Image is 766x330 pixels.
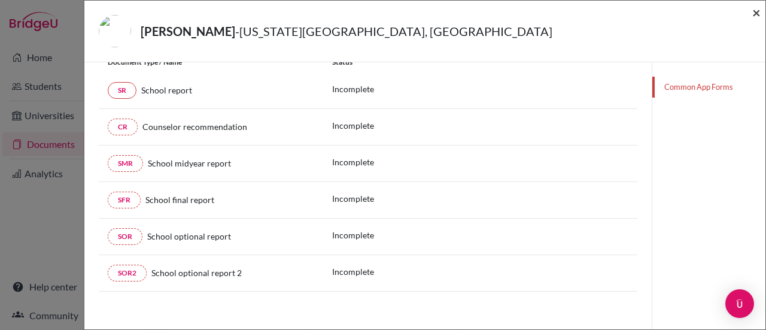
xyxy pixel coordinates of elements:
button: Close [752,5,761,20]
p: Incomplete [332,156,374,168]
a: SMR [108,155,143,172]
span: School optional report 2 [151,268,242,278]
a: Common App Forms [652,77,765,98]
p: Incomplete [332,192,374,205]
p: Incomplete [332,119,374,132]
p: Incomplete [332,83,374,95]
span: School final report [145,195,214,205]
p: Incomplete [332,229,374,241]
span: Counselor recommendation [142,122,247,132]
span: School optional report [147,231,231,241]
span: - [US_STATE][GEOGRAPHIC_DATA], [GEOGRAPHIC_DATA] [235,24,552,38]
a: SOR [108,228,142,245]
span: School midyear report [148,158,231,168]
span: School report [141,85,192,95]
div: Open Intercom Messenger [725,289,754,318]
a: SR [108,82,136,99]
div: Status [323,57,637,68]
span: × [752,4,761,21]
p: Incomplete [332,265,374,278]
strong: [PERSON_NAME] [141,24,235,38]
div: Document Type / Name [99,57,323,68]
a: CR [108,119,138,135]
a: SFR [108,192,141,208]
a: SOR2 [108,265,147,281]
